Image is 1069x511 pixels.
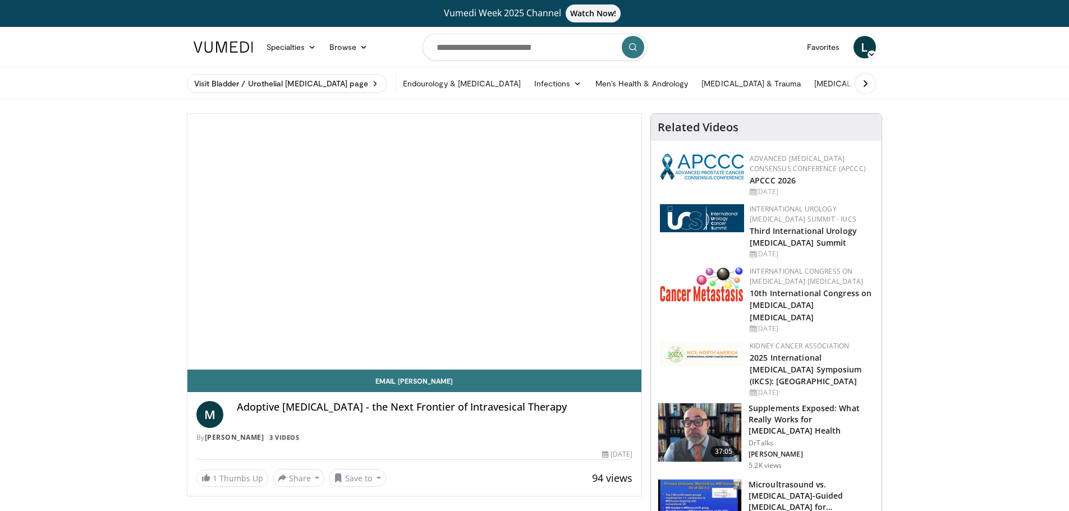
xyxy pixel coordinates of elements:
[187,74,387,93] a: Visit Bladder / Urothelial [MEDICAL_DATA] page
[695,72,808,95] a: [MEDICAL_DATA] & Trauma
[423,34,647,61] input: Search topics, interventions
[658,121,738,134] h4: Related Videos
[527,72,589,95] a: Infections
[750,225,857,248] a: Third International Urology [MEDICAL_DATA] Summit
[800,36,847,58] a: Favorites
[566,4,621,22] span: Watch Now!
[750,249,873,259] div: [DATE]
[196,432,633,443] div: By
[750,204,856,224] a: International Urology [MEDICAL_DATA] Summit - IUCS
[187,114,642,370] video-js: Video Player
[273,469,325,487] button: Share
[854,36,876,58] a: L
[750,352,861,386] a: 2025 International [MEDICAL_DATA] Symposium (IKCS): [GEOGRAPHIC_DATA]
[660,204,744,232] img: 62fb9566-9173-4071-bcb6-e47c745411c0.png.150x105_q85_autocrop_double_scale_upscale_version-0.2.png
[195,4,874,22] a: Vumedi Week 2025 ChannelWatch Now!
[749,403,875,436] h3: Supplements Exposed: What Really Works for [MEDICAL_DATA] Health
[749,461,782,470] p: 5.2K views
[329,469,386,487] button: Save to
[194,42,253,53] img: VuMedi Logo
[660,341,744,367] img: fca7e709-d275-4aeb-92d8-8ddafe93f2a6.png.150x105_q85_autocrop_double_scale_upscale_version-0.2.png
[750,288,871,322] a: 10th International Congress on [MEDICAL_DATA] [MEDICAL_DATA]
[589,72,695,95] a: Men’s Health & Andrology
[808,72,884,95] a: [MEDICAL_DATA]
[710,446,737,457] span: 37:05
[592,471,632,485] span: 94 views
[396,72,527,95] a: Endourology & [MEDICAL_DATA]
[660,154,744,180] img: 92ba7c40-df22-45a2-8e3f-1ca017a3d5ba.png.150x105_q85_autocrop_double_scale_upscale_version-0.2.png
[213,473,217,484] span: 1
[750,388,873,398] div: [DATE]
[237,401,633,413] h4: Adoptive [MEDICAL_DATA] - the Next Frontier of Intravesical Therapy
[658,403,875,470] a: 37:05 Supplements Exposed: What Really Works for [MEDICAL_DATA] Health DrTalks [PERSON_NAME] 5.2K...
[749,450,875,459] p: [PERSON_NAME]
[323,36,374,58] a: Browse
[196,469,268,487] a: 1 Thumbs Up
[660,266,744,302] img: 6ff8bc22-9509-4454-a4f8-ac79dd3b8976.png.150x105_q85_autocrop_double_scale_upscale_version-0.2.png
[750,187,873,197] div: [DATE]
[749,439,875,448] p: DrTalks
[187,370,642,392] a: Email [PERSON_NAME]
[196,401,223,428] a: M
[266,433,303,443] a: 3 Videos
[260,36,323,58] a: Specialties
[750,175,796,186] a: APCCC 2026
[602,449,632,459] div: [DATE]
[205,432,264,442] a: [PERSON_NAME]
[750,266,863,286] a: International Congress on [MEDICAL_DATA] [MEDICAL_DATA]
[750,341,849,351] a: Kidney Cancer Association
[750,154,866,173] a: Advanced [MEDICAL_DATA] Consensus Conference (APCCC)
[750,324,873,334] div: [DATE]
[658,403,741,462] img: 649d3fc0-5ee3-4147-b1a3-955a692e9799.150x105_q85_crop-smart_upscale.jpg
